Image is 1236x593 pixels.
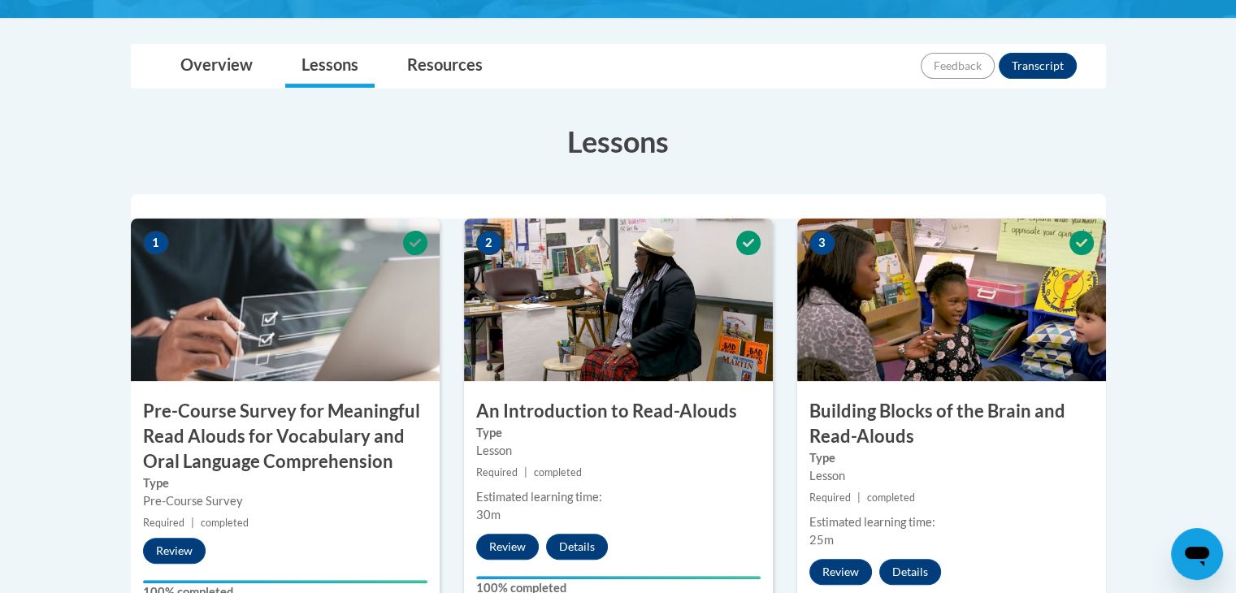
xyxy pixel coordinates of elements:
a: Resources [391,45,499,88]
span: 3 [809,231,835,255]
img: Course Image [464,219,773,381]
span: 30m [476,508,501,522]
a: Overview [164,45,269,88]
span: Required [143,517,184,529]
span: completed [534,466,582,478]
button: Review [809,559,872,585]
button: Feedback [921,53,995,79]
div: Your progress [143,580,427,583]
span: 2 [476,231,502,255]
span: completed [201,517,249,529]
button: Details [546,534,608,560]
span: | [857,491,861,504]
button: Details [879,559,941,585]
span: Required [809,491,851,504]
span: 25m [809,533,834,547]
label: Type [476,424,761,442]
img: Course Image [797,219,1106,381]
span: Required [476,466,518,478]
span: 1 [143,231,169,255]
a: Lessons [285,45,375,88]
h3: Pre-Course Survey for Meaningful Read Alouds for Vocabulary and Oral Language Comprehension [131,399,440,474]
div: Your progress [476,576,761,579]
div: Pre-Course Survey [143,492,427,510]
h3: Building Blocks of the Brain and Read-Alouds [797,399,1106,449]
div: Lesson [809,467,1094,485]
h3: Lessons [131,121,1106,162]
h3: An Introduction to Read-Alouds [464,399,773,424]
div: Estimated learning time: [809,513,1094,531]
span: completed [867,491,915,504]
button: Transcript [999,53,1077,79]
img: Course Image [131,219,440,381]
span: | [524,466,527,478]
div: Estimated learning time: [476,488,761,506]
button: Review [476,534,539,560]
label: Type [809,449,1094,467]
button: Review [143,538,206,564]
span: | [191,517,194,529]
label: Type [143,474,427,492]
iframe: Button to launch messaging window [1171,528,1223,580]
div: Lesson [476,442,761,460]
